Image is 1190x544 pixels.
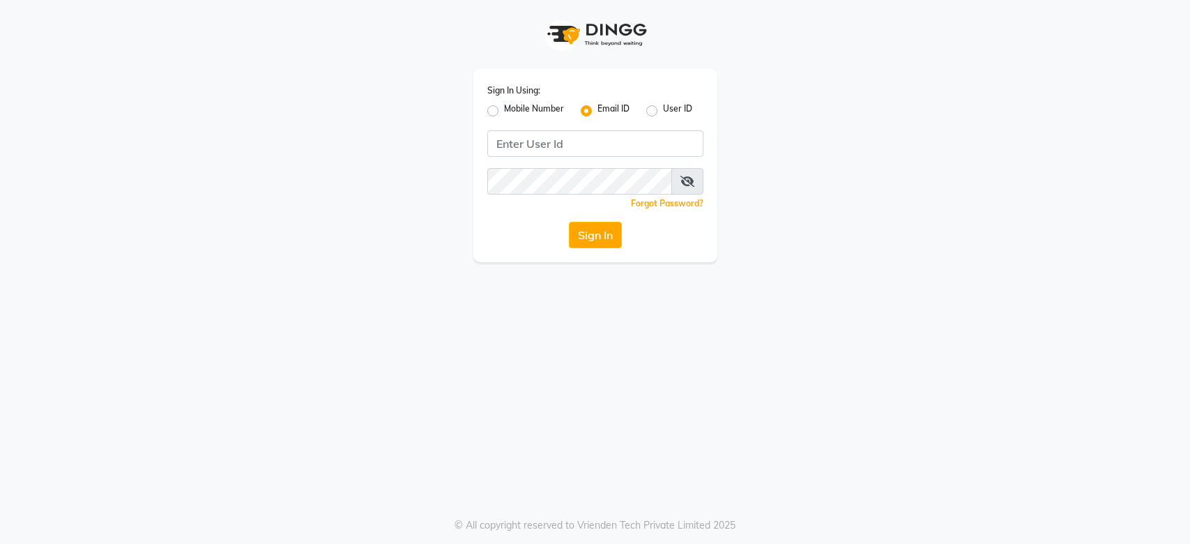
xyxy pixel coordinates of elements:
input: Username [487,130,703,157]
img: logo1.svg [540,14,651,55]
label: Mobile Number [504,103,564,119]
button: Sign In [569,222,622,248]
label: Sign In Using: [487,84,540,97]
a: Forgot Password? [631,198,703,209]
label: User ID [663,103,692,119]
label: Email ID [597,103,630,119]
input: Username [487,168,672,195]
